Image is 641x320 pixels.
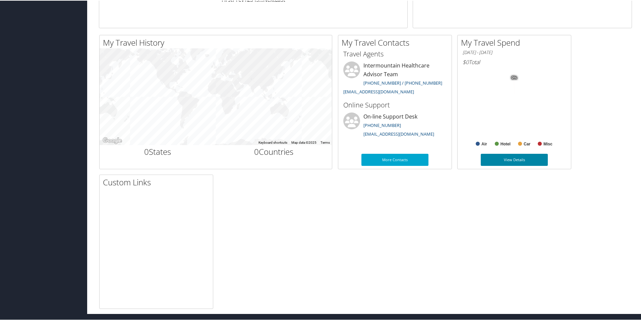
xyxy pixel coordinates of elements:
a: Terms (opens in new tab) [320,140,330,144]
li: On-line Support Desk [340,112,450,139]
text: Misc [543,141,552,146]
text: Hotel [501,141,511,146]
h6: [DATE] - [DATE] [463,49,566,55]
h3: Online Support [343,100,447,109]
h2: My Travel Contacts [342,36,452,48]
a: More Contacts [361,153,428,165]
a: [EMAIL_ADDRESS][DOMAIN_NAME] [363,130,434,136]
span: $0 [463,58,469,65]
a: View Details [481,153,548,165]
h2: My Travel History [103,36,332,48]
a: Open this area in Google Maps (opens a new window) [101,136,123,144]
h2: My Travel Spend [461,36,571,48]
h2: Custom Links [103,176,213,187]
text: Car [524,141,530,146]
span: 0 [144,145,149,156]
button: Keyboard shortcuts [258,140,287,144]
a: [PHONE_NUMBER] [363,122,401,128]
span: Map data ©2025 [291,140,316,144]
h2: Countries [221,145,327,157]
span: 0 [254,145,259,156]
tspan: 0% [512,75,517,79]
a: [PHONE_NUMBER] / [PHONE_NUMBER] [363,79,442,85]
li: Intermountain Healthcare Advisor Team [340,61,450,97]
a: [EMAIL_ADDRESS][DOMAIN_NAME] [343,88,414,94]
h6: Total [463,58,566,65]
h3: Travel Agents [343,49,447,58]
text: Air [481,141,487,146]
h2: States [105,145,211,157]
img: Google [101,136,123,144]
